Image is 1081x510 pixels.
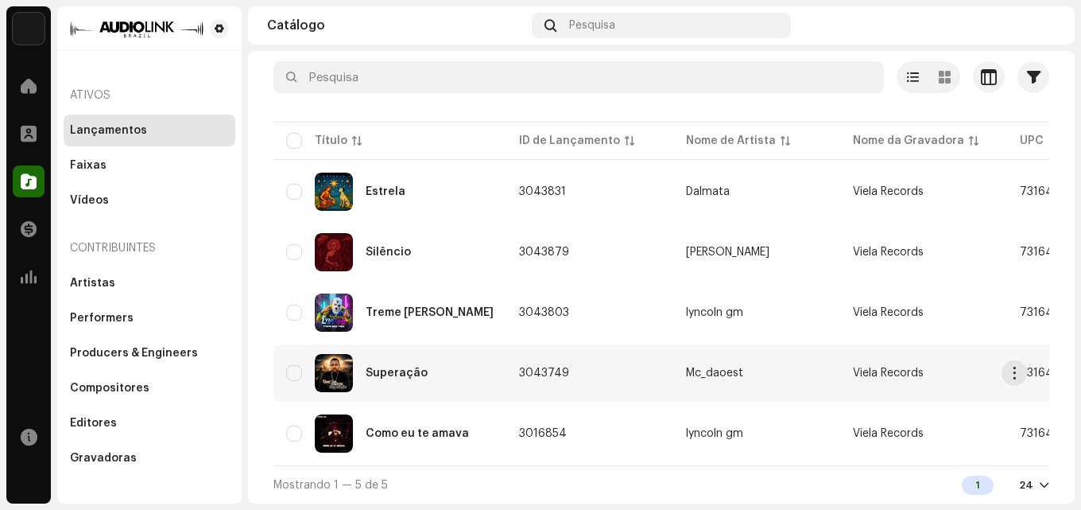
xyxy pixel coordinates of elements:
div: lyncoln gm [686,307,743,318]
div: Editores [70,417,117,430]
span: Viela Records [853,368,924,379]
div: Título [315,133,347,149]
div: Nome da Gravadora [853,133,964,149]
div: 24 [1019,479,1033,492]
img: 730b9dfe-18b5-4111-b483-f30b0c182d82 [13,13,45,45]
img: bf81e44e-595c-4f7d-a3ad-e500de264b1b [315,354,353,392]
re-m-nav-item: Editores [64,407,235,439]
span: Pesquisa [569,19,615,32]
re-m-nav-item: Lançamentos [64,115,235,146]
re-m-nav-item: Gravadoras [64,442,235,474]
div: Nome de Artista [686,133,776,149]
span: Dalmata [686,186,827,197]
div: ID de Lançamento [519,133,620,149]
div: Lançamentos [70,124,147,137]
re-m-nav-item: Artistas [64,267,235,299]
re-m-nav-item: Producers & Engineers [64,337,235,369]
div: [PERSON_NAME] [686,247,769,258]
img: ac89ad4f-1f48-433e-963a-cb74b83db7d1 [315,415,353,453]
span: 3016854 [519,428,567,439]
span: 3043749 [519,368,569,379]
div: Catálogo [267,19,525,32]
div: Artistas [70,277,115,290]
span: 3043831 [519,186,566,197]
img: 62807dfe-6858-42e8-87d6-b423709a5a79 [315,233,353,271]
div: Como eu te amava [366,428,469,439]
div: Silêncio [366,247,411,258]
div: Performers [70,312,134,325]
span: Viela Records [853,247,924,258]
span: Mc_daoest [686,368,827,379]
input: Pesquisa [273,61,884,93]
img: 57a18f68-ac33-4f5c-902c-c5eee8ab422c [315,173,353,211]
span: Maike Miller [686,247,827,258]
img: 5c7539e9-39f3-4eef-9a75-5d3d0a78a85b [315,294,353,332]
div: 1 [962,476,994,495]
img: 66658775-0fc6-4e6d-a4eb-175c1c38218d [70,19,203,38]
span: lyncoln gm [686,307,827,318]
div: Producers & Engineers [70,347,198,360]
span: Mostrando 1 — 5 de 5 [273,480,388,491]
div: Superação [366,368,428,379]
span: 3043803 [519,307,569,318]
div: lyncoln gm [686,428,743,439]
re-m-nav-item: Performers [64,302,235,334]
re-m-nav-item: Compositores [64,372,235,404]
span: Viela Records [853,186,924,197]
re-m-nav-item: Faixas [64,150,235,181]
span: Viela Records [853,307,924,318]
img: 998f48fe-7aee-45ad-8c5c-3b5070aea93a [1030,13,1056,38]
div: Dalmata [686,186,730,197]
div: Mc_daoest [686,368,743,379]
div: Treme essa raba [366,307,494,318]
re-m-nav-item: Vídeos [64,185,235,216]
div: Faixas [70,159,107,172]
div: Gravadoras [70,452,137,465]
re-a-nav-header: Contribuintes [64,229,235,267]
span: Viela Records [853,428,924,439]
div: Compositores [70,382,149,395]
span: lyncoln gm [686,428,827,439]
div: Estrela [366,186,405,197]
re-a-nav-header: Ativos [64,76,235,115]
div: Vídeos [70,194,109,207]
span: 3043879 [519,247,569,258]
